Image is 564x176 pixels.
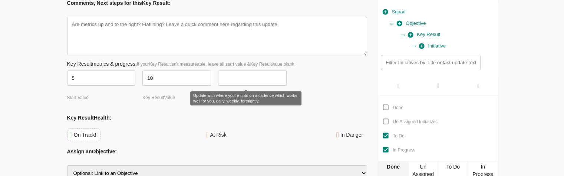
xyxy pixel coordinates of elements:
span: To Do [393,133,404,138]
span: If your Key Result isn't measureable, leave all start value & Key Result value blank [137,62,294,67]
h4: Key Result Health: [67,114,367,121]
div: At Risk [210,131,226,138]
span: Squad [383,8,406,16]
span: Objective [397,19,426,28]
h4: Assign an Objective : [67,148,367,155]
button: Squad [381,6,408,18]
div: In Danger [340,131,363,138]
div: On Track! [74,131,96,138]
button: Objective [395,18,428,29]
span: Done [393,105,403,110]
div: Start Value [67,95,143,101]
div: Current Value [218,95,294,101]
div: Key Result metrics & progress: [67,60,367,68]
span: Key Result [408,30,440,39]
button: Initiative [417,40,448,52]
span: In Progress [393,147,415,153]
input: Filter Initiatives by Title or last update text [381,55,480,70]
div: Key Result Value [142,95,218,101]
button: Key Result [406,29,442,40]
span: Initiative [419,42,446,50]
span: Un Assigned Initiatives [393,119,438,124]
